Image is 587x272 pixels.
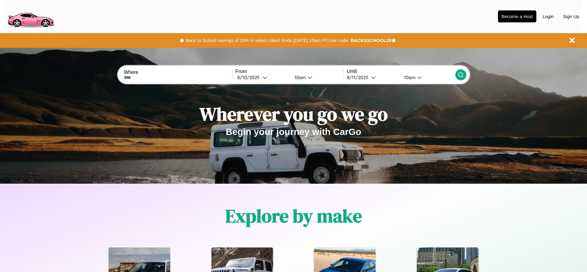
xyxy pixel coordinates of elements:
label: Where [124,70,232,75]
button: 10am [399,74,455,81]
label: From [235,69,344,74]
img: logo [5,3,56,29]
button: Login [539,11,557,22]
h1: Explore by make [225,203,362,228]
div: 10am [291,75,308,80]
b: BACK2SCHOOL20 [351,38,391,43]
button: Become a Host [498,10,536,22]
button: 8/10/2025 [235,74,290,81]
div: 10am [401,75,417,80]
div: 8 / 10 / 2025 [237,75,262,80]
div: 8 / 11 / 2025 [347,75,371,80]
label: Until [347,69,455,74]
button: Back to School savings of 20% in select cities! Ends [DATE] 10am PT.Use code: [184,36,351,45]
button: 10am [290,74,344,81]
button: Sign Up [560,11,582,22]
